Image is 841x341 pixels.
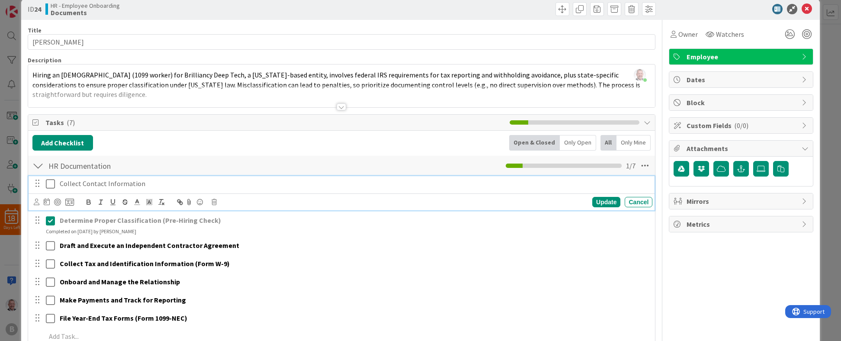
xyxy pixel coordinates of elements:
strong: Make Payments and Track for Reporting [60,296,186,304]
b: 24 [34,5,41,13]
b: Documents [51,9,120,16]
span: Block [687,97,797,108]
button: Add Checklist [32,135,93,151]
div: Only Open [560,135,596,151]
span: Metrics [687,219,797,229]
div: Only Mine [616,135,651,151]
span: Mirrors [687,196,797,206]
span: Tasks [45,117,506,128]
span: Attachments [687,143,797,154]
span: Custom Fields [687,120,797,131]
span: ID [28,4,41,14]
span: ( 7 ) [67,118,75,127]
span: HR - Employee Onboarding [51,2,120,9]
input: type card name here... [28,34,656,50]
p: Collect Contact Information [60,179,649,189]
span: Support [18,1,39,12]
div: Completed on [DATE] by [PERSON_NAME] [46,228,136,235]
div: Update [592,197,620,207]
span: Owner [678,29,698,39]
strong: Determine Proper Classification (Pre-Hiring Check) [60,216,221,225]
label: Title [28,26,42,34]
strong: Onboard and Manage the Relationship [60,277,180,286]
span: Hiring an [DEMOGRAPHIC_DATA] (1099 worker) for Brilliancy Deep Tech, a [US_STATE]-based entity, i... [32,71,642,99]
strong: Draft and Execute an Independent Contractor Agreement [60,241,239,250]
strong: Collect Tax and Identification Information (Form W-9) [60,259,230,268]
span: Description [28,56,61,64]
span: ( 0/0 ) [734,121,748,130]
img: ACg8ocImB914xfeNN6JI4S7pXSA2zSt1ENFV5pr9hDb5cc4wcxt9TJQ=s96-c [634,69,646,81]
span: 1 / 7 [626,161,636,171]
span: Employee [687,51,797,62]
div: Cancel [625,197,652,207]
input: Add Checklist... [45,158,240,174]
span: Watchers [716,29,744,39]
strong: File Year-End Tax Forms (Form 1099-NEC) [60,314,187,322]
div: All [600,135,616,151]
span: Dates [687,74,797,85]
div: Open & Closed [509,135,560,151]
